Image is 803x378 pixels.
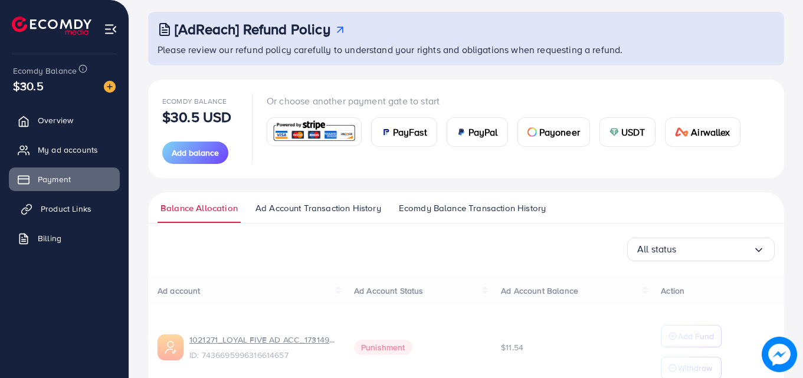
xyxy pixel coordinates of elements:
[38,173,71,185] span: Payment
[675,127,689,137] img: card
[9,109,120,132] a: Overview
[13,77,44,94] span: $30.5
[468,125,498,139] span: PayPal
[104,81,116,93] img: image
[267,117,362,146] a: card
[175,21,330,38] h3: [AdReach] Refund Policy
[13,65,77,77] span: Ecomdy Balance
[447,117,508,147] a: cardPayPal
[621,125,645,139] span: USDT
[38,232,61,244] span: Billing
[371,117,437,147] a: cardPayFast
[393,125,427,139] span: PayFast
[691,125,730,139] span: Airwallex
[38,114,73,126] span: Overview
[457,127,466,137] img: card
[517,117,590,147] a: cardPayoneer
[627,238,775,261] div: Search for option
[104,22,117,36] img: menu
[665,117,740,147] a: cardAirwallex
[160,202,238,215] span: Balance Allocation
[41,203,91,215] span: Product Links
[38,144,98,156] span: My ad accounts
[267,94,750,108] p: Or choose another payment gate to start
[271,119,358,144] img: card
[9,138,120,162] a: My ad accounts
[162,110,231,124] p: $30.5 USD
[12,17,91,35] img: logo
[9,167,120,191] a: Payment
[677,240,753,258] input: Search for option
[527,127,537,137] img: card
[539,125,580,139] span: Payoneer
[255,202,381,215] span: Ad Account Transaction History
[637,240,677,258] span: All status
[381,127,391,137] img: card
[599,117,655,147] a: cardUSDT
[172,147,219,159] span: Add balance
[609,127,619,137] img: card
[162,142,228,164] button: Add balance
[9,197,120,221] a: Product Links
[162,96,227,106] span: Ecomdy Balance
[399,202,546,215] span: Ecomdy Balance Transaction History
[9,226,120,250] a: Billing
[762,337,797,372] img: image
[158,42,777,57] p: Please review our refund policy carefully to understand your rights and obligations when requesti...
